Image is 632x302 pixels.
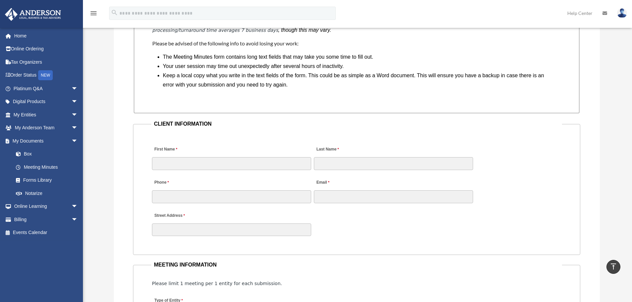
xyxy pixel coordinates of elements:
[5,69,88,82] a: Order StatusNEW
[5,108,88,121] a: My Entitiesarrow_drop_down
[314,178,331,187] label: Email
[71,134,85,148] span: arrow_drop_down
[71,82,85,95] span: arrow_drop_down
[5,226,88,239] a: Events Calendar
[5,29,88,42] a: Home
[90,9,98,17] i: menu
[163,62,556,71] li: Your user session may time out unexpectedly after several hours of inactivity.
[71,200,85,213] span: arrow_drop_down
[278,27,331,33] i: , though this may vary.
[617,8,627,18] img: User Pic
[606,260,620,274] a: vertical_align_top
[5,42,88,56] a: Online Ordering
[163,71,556,90] li: Keep a local copy what you write in the text fields of the form. This could be as simple as a Wor...
[152,178,171,187] label: Phone
[3,8,63,21] img: Anderson Advisors Platinum Portal
[111,9,118,16] i: search
[314,145,340,154] label: Last Name
[5,200,88,213] a: Online Learningarrow_drop_down
[151,119,562,129] legend: CLIENT INFORMATION
[151,260,562,270] legend: MEETING INFORMATION
[9,174,88,187] a: Forms Library
[5,82,88,95] a: Platinum Q&Aarrow_drop_down
[609,263,617,271] i: vertical_align_top
[71,95,85,109] span: arrow_drop_down
[9,160,85,174] a: Meeting Minutes
[38,70,53,80] div: NEW
[152,281,282,286] span: Please limit 1 meeting per 1 entity for each submission.
[152,211,215,220] label: Street Address
[71,108,85,122] span: arrow_drop_down
[5,95,88,108] a: Digital Productsarrow_drop_down
[152,40,561,47] h4: Please be advised of the following info to avoid losing your work:
[163,52,556,62] li: The Meeting Minutes form contains long text fields that may take you some time to fill out.
[9,187,88,200] a: Notarize
[152,18,528,33] em: The current processing/turnaround time averages 7 business days
[90,12,98,17] a: menu
[5,134,88,148] a: My Documentsarrow_drop_down
[71,213,85,226] span: arrow_drop_down
[5,55,88,69] a: Tax Organizers
[71,121,85,135] span: arrow_drop_down
[9,148,88,161] a: Box
[5,121,88,135] a: My Anderson Teamarrow_drop_down
[5,213,88,226] a: Billingarrow_drop_down
[152,145,179,154] label: First Name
